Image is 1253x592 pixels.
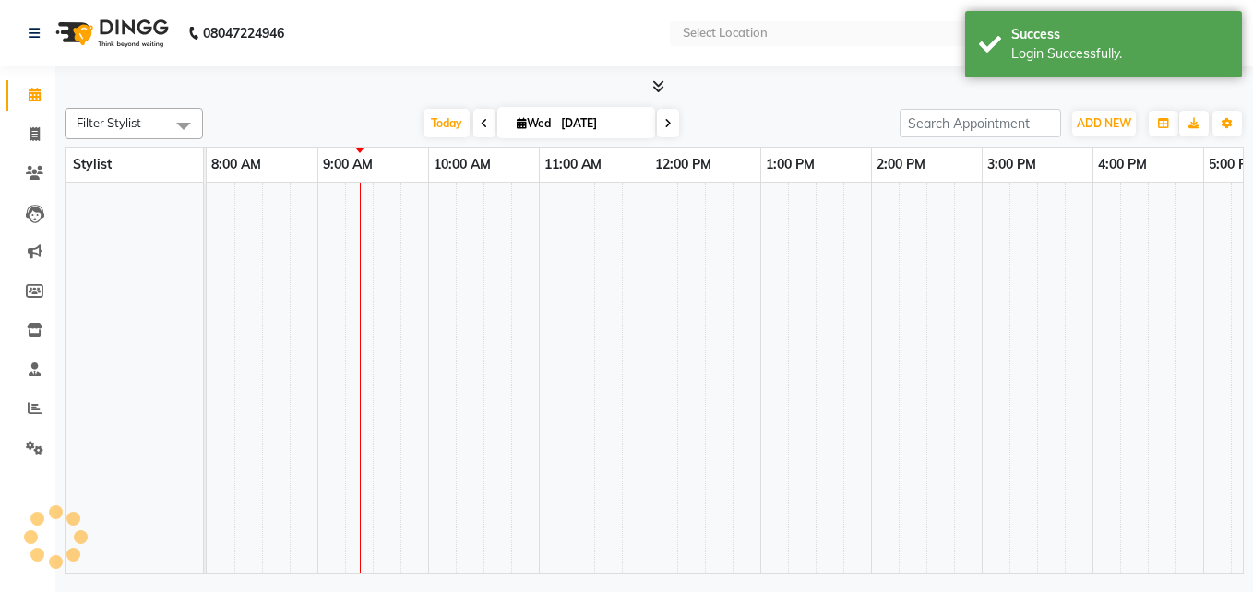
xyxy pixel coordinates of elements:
a: 2:00 PM [872,151,930,178]
a: 3:00 PM [983,151,1041,178]
input: 2025-09-03 [555,110,648,137]
b: 08047224946 [203,7,284,59]
a: 1:00 PM [761,151,819,178]
span: Wed [512,116,555,130]
a: 12:00 PM [650,151,716,178]
div: Success [1011,25,1228,44]
div: Select Location [683,24,768,42]
a: 8:00 AM [207,151,266,178]
span: Stylist [73,156,112,172]
a: 10:00 AM [429,151,495,178]
a: 11:00 AM [540,151,606,178]
img: logo [47,7,173,59]
span: Filter Stylist [77,115,141,130]
span: Today [424,109,470,137]
button: ADD NEW [1072,111,1136,136]
a: 4:00 PM [1093,151,1152,178]
input: Search Appointment [900,109,1061,137]
a: 9:00 AM [318,151,377,178]
span: ADD NEW [1077,116,1131,130]
div: Login Successfully. [1011,44,1228,64]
